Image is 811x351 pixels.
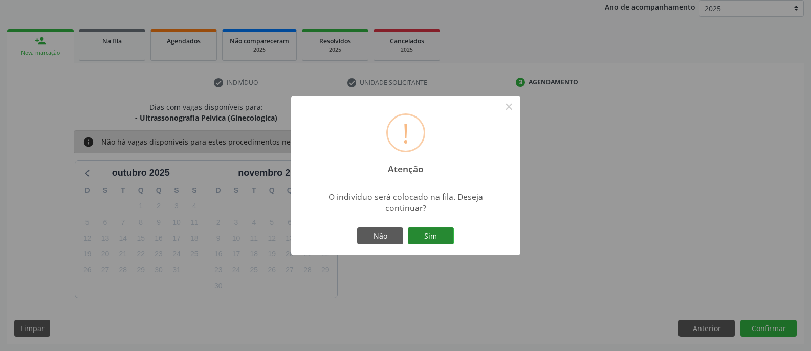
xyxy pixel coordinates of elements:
button: Não [357,227,403,245]
button: Sim [408,227,454,245]
div: O indivíduo será colocado na fila. Deseja continuar? [315,191,496,214]
h2: Atenção [379,156,432,174]
div: ! [402,115,409,151]
button: Close this dialog [500,98,518,115]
